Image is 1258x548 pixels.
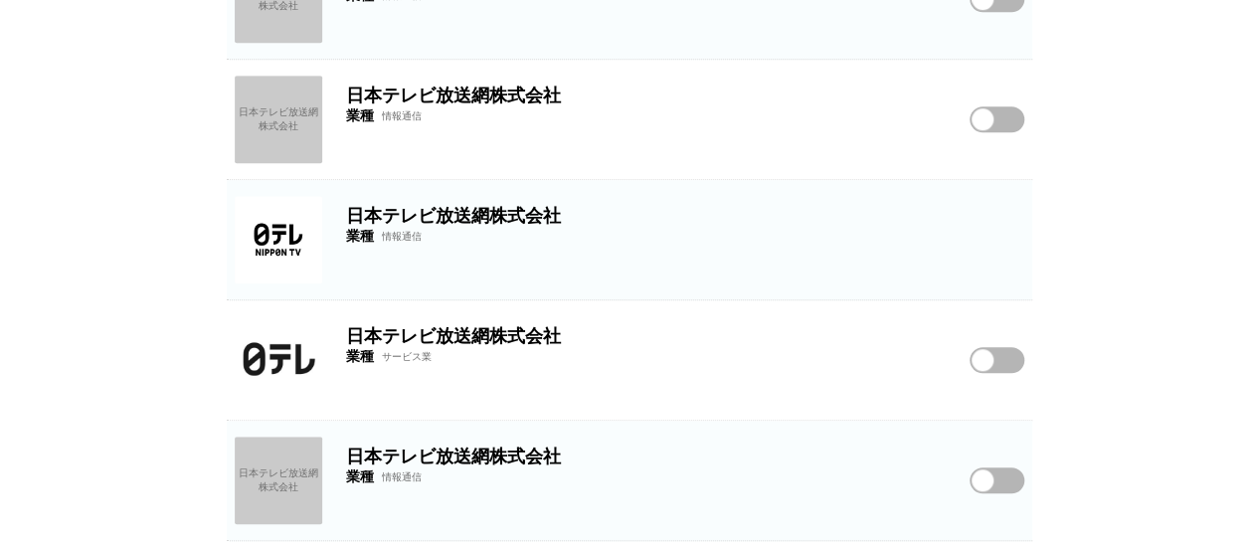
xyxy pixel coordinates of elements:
span: 情報通信 [382,470,422,484]
img: 日本テレビ放送網株式会社のロゴ [235,196,322,283]
span: 業種 [346,348,374,366]
a: 日本テレビ放送網株式会社 [235,76,322,163]
span: サービス業 [382,350,432,364]
h2: 日本テレビ放送網株式会社 [346,324,946,348]
a: 日本テレビ放送網株式会社 [235,437,322,524]
span: 業種 [346,468,374,486]
h2: 日本テレビ放送網株式会社 [346,84,946,107]
img: 日本テレビ放送網株式会社のロゴ [235,316,322,404]
span: 情報通信 [382,109,422,123]
h2: 日本テレビ放送網株式会社 [346,204,1024,228]
span: 情報通信 [382,230,422,244]
span: 業種 [346,107,374,125]
h2: 日本テレビ放送網株式会社 [346,445,946,468]
span: 業種 [346,228,374,246]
